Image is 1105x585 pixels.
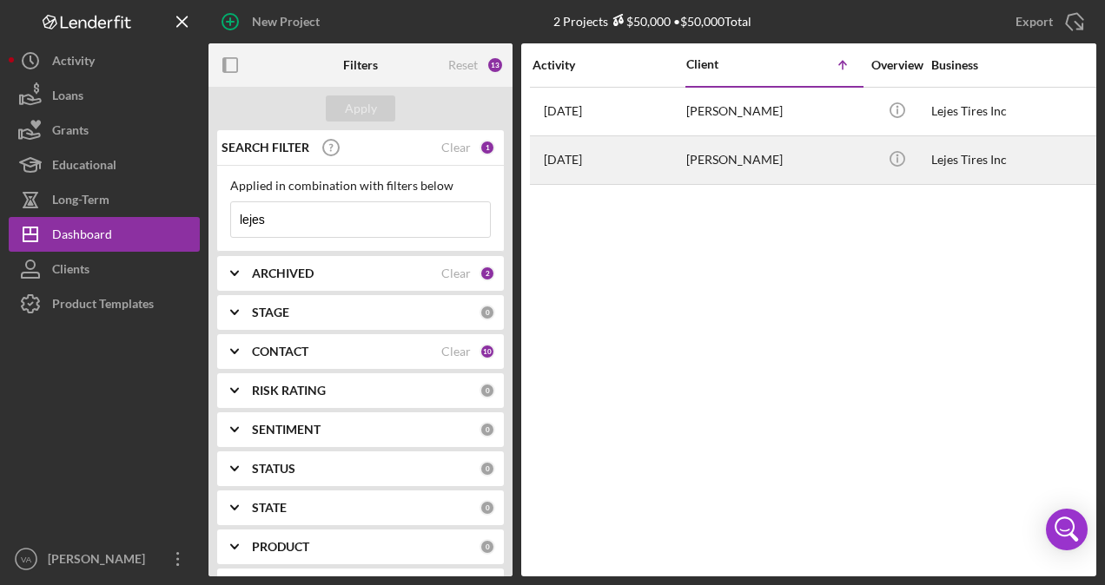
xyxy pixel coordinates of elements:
div: [PERSON_NAME] [43,542,156,581]
div: New Project [252,4,320,39]
b: STATUS [252,462,295,476]
b: CONTACT [252,345,308,358]
div: Clients [52,252,89,291]
b: ARCHIVED [252,266,314,280]
div: Educational [52,148,116,187]
b: STAGE [252,306,289,319]
div: Overview [864,58,930,72]
b: SENTIMENT [252,423,321,437]
div: Client [686,57,773,71]
b: SEARCH FILTER [222,141,309,154]
div: 0 [480,461,495,477]
div: Business [931,58,1105,72]
div: $50,000 [608,14,671,29]
div: Loans [52,78,83,117]
button: VA[PERSON_NAME] [9,542,200,576]
div: Reset [448,58,478,72]
div: Export [1016,4,1053,39]
div: Lejes Tires Inc [931,137,1105,183]
button: New Project [208,4,337,39]
button: Activity [9,43,200,78]
div: 0 [480,500,495,516]
time: 2025-08-28 02:54 [544,153,582,167]
button: Grants [9,113,200,148]
div: Clear [441,266,471,280]
button: Long-Term [9,182,200,217]
div: Activity [52,43,95,82]
div: 0 [480,539,495,555]
div: Open Intercom Messenger [1046,509,1088,550]
div: Long-Term [52,182,109,221]
div: Dashboard [52,217,112,256]
div: Lejes Tires Inc [931,89,1105,135]
button: Clients [9,252,200,286]
div: 1 [480,140,495,155]
b: RISK RATING [252,384,326,398]
div: Clear [441,141,471,154]
text: VA [21,555,32,564]
button: Dashboard [9,217,200,252]
button: Product Templates [9,286,200,321]
button: Educational [9,148,200,182]
div: Activity [533,58,685,72]
div: 0 [480,383,495,398]
div: [PERSON_NAME] [686,137,860,183]
div: 13 [486,56,504,74]
b: Filters [343,58,378,72]
div: Grants [52,113,89,152]
div: 10 [480,344,495,359]
div: 2 Projects • $50,000 Total [553,14,751,29]
button: Export [998,4,1096,39]
div: 0 [480,422,495,437]
button: Apply [326,95,395,122]
div: Clear [441,345,471,358]
button: Loans [9,78,200,113]
time: 2025-09-03 16:47 [544,104,582,118]
div: Product Templates [52,286,154,325]
b: STATE [252,501,287,515]
div: 0 [480,305,495,320]
div: [PERSON_NAME] [686,89,860,135]
div: Apply [345,95,377,122]
div: Applied in combination with filters below [230,179,491,193]
b: PRODUCT [252,540,309,554]
div: 2 [480,266,495,281]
